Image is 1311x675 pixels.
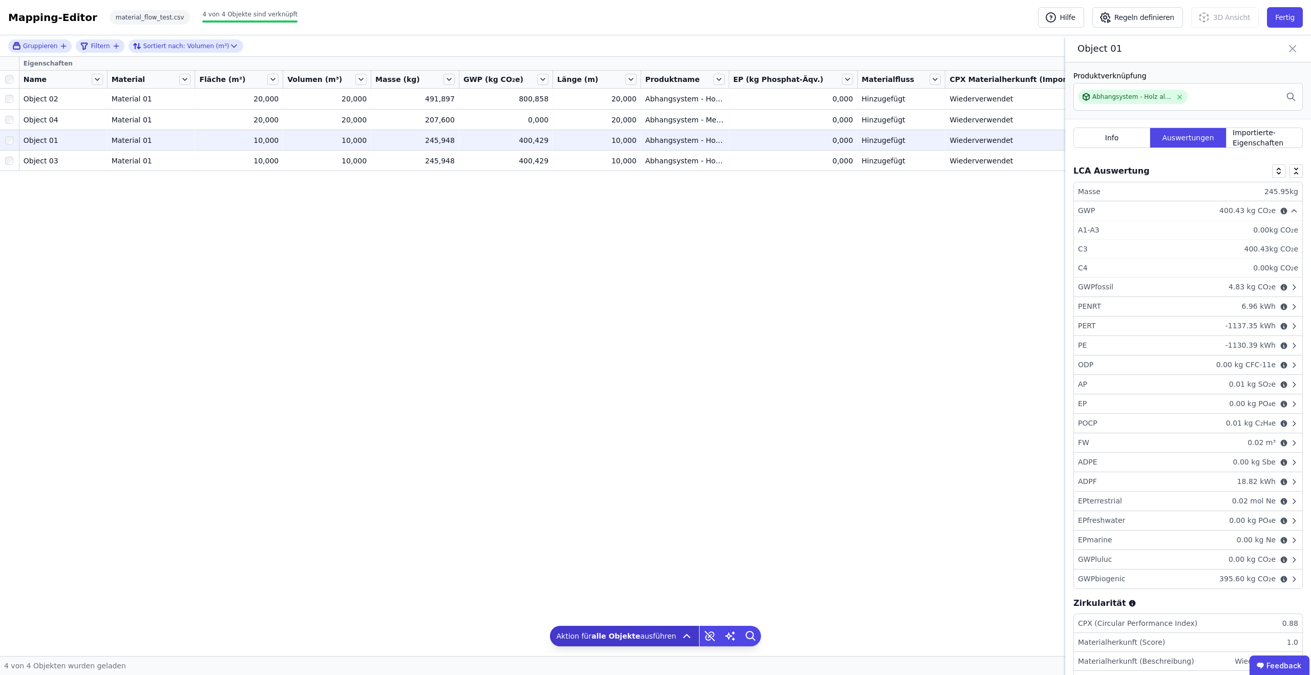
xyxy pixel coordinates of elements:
[375,135,455,145] div: 245,948
[1247,516,1276,524] span: kg PO₄e
[1092,7,1183,28] button: Regeln definieren
[199,74,245,85] span: Fläche (m²)
[1267,7,1303,28] button: Fertig
[645,94,725,104] div: Abhangsystem - Holz allgemein
[24,94,103,104] div: Object 02
[862,115,941,125] div: Hinzugefügt
[557,115,637,125] div: 20,000
[1282,618,1298,628] div: 0.88
[1078,496,1122,507] div: EPterrestrial
[949,115,1107,125] div: Wiederverwendet
[24,115,103,125] div: Object 04
[1221,340,1280,351] div: -1130.39
[112,74,145,85] span: Material
[1074,633,1302,652] li: Materialherkunft (Score)
[1078,515,1125,526] div: EPfreshwater
[80,40,120,52] button: filter_by
[1228,496,1280,507] div: 0.02
[556,631,676,641] span: Aktion für ausführen
[1244,419,1276,427] span: kg C₂H₄e
[1244,244,1298,254] div: 400.43
[1073,165,1150,177] div: LCA Auswertung
[1260,341,1276,349] span: kWh
[1247,575,1276,583] span: kg CO₂e
[1260,302,1276,310] span: kWh
[1235,656,1298,666] div: Wiederverwendet
[1270,263,1298,273] span: kg CO₂e
[202,11,298,18] span: 4 von 4 Objekte sind verknüpft
[1238,301,1280,312] div: 6.96
[1289,186,1298,197] span: kg
[1260,477,1276,486] span: kWh
[1234,361,1276,369] span: kg CFC-11e
[557,74,598,85] span: Länge (m)
[1264,186,1298,197] div: 245.95
[1074,652,1302,671] li: Materialherkunft (Beschreibung)
[1212,360,1280,370] div: 0.00
[24,135,103,145] div: Object 01
[1162,133,1214,143] span: Auswertungen
[1078,398,1087,409] div: EP
[591,632,640,640] b: alle Objekte
[1215,205,1280,216] div: 400.43
[1191,7,1259,28] button: 3D Ansicht
[1073,71,1303,81] div: Produktverknüpfung
[1078,360,1093,370] div: ODP
[287,74,342,85] span: Volumen (m³)
[8,10,97,25] div: Mapping-Editor
[375,156,455,166] div: 245,948
[1105,133,1119,143] span: Info
[1222,418,1280,429] div: 0.01
[1074,240,1302,259] li: C3
[1225,515,1280,526] div: 0.00
[1225,379,1280,390] div: 0.01
[949,94,1107,104] div: Wiederverwendet
[1247,555,1276,563] span: kg CO₂e
[463,156,548,166] div: 400,429
[1074,614,1302,633] li: CPX (Circular Performance Index)
[1247,283,1276,291] span: kg CO₂e
[645,156,725,166] div: Abhangsystem - Holz allgemein
[1078,321,1096,331] div: PERT
[733,74,823,85] span: EP (kg Phosphat-Äqv.)
[375,94,455,104] div: 491,897
[1074,182,1302,201] li: Masse
[1253,225,1298,235] div: 0.00
[143,42,185,50] span: Sortiert nach:
[1270,225,1298,235] span: kg CO₂e
[23,42,57,50] span: Gruppieren
[1073,597,1136,609] div: Zirkularität
[1243,437,1280,448] div: 0.02
[112,156,191,166] div: Material 01
[463,115,548,125] div: 0,000
[1255,536,1276,544] span: kg Ne
[1078,379,1087,390] div: AP
[112,135,191,145] div: Material 01
[375,74,420,85] span: Masse (kg)
[1247,399,1276,408] span: kg PO₄e
[1260,322,1276,330] span: kWh
[1253,263,1298,273] div: 0.00
[199,156,279,166] div: 10,000
[862,135,941,145] div: Hinzugefügt
[949,156,1107,166] div: Wiederverwendet
[1287,637,1298,647] div: 1.0
[733,94,853,104] div: 0,000
[24,156,103,166] div: Object 03
[1078,535,1112,545] div: EPmarine
[1078,301,1101,312] div: PENRT
[645,135,725,145] div: Abhangsystem - Holz allgemein (20 Jahre)
[733,115,853,125] div: 0,000
[862,74,915,85] span: Materialfluss
[199,94,279,104] div: 20,000
[1077,41,1231,56] span: Object 01
[1247,380,1276,388] span: kg SO₂e
[1247,206,1276,215] span: kg CO₂e
[24,59,73,68] span: Eigenschaften
[1092,93,1172,101] div: Abhangsystem - Holz allgemein (20 Jahre)
[1229,457,1280,468] div: 0.00
[1078,437,1089,448] div: FW
[1266,438,1276,447] span: m³
[557,94,637,104] div: 20,000
[1233,476,1280,487] div: 18.82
